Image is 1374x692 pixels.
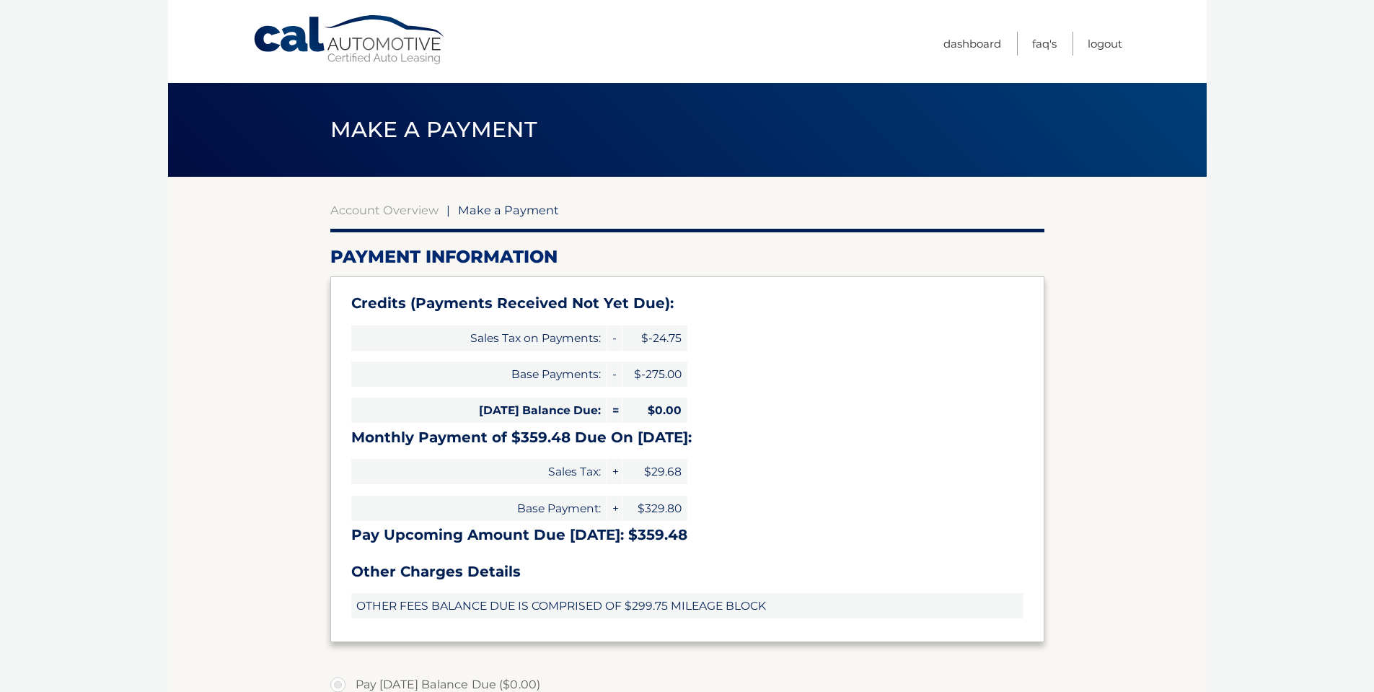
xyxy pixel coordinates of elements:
[351,593,1023,618] span: OTHER FEES BALANCE DUE IS COMPRISED OF $299.75 MILEAGE BLOCK
[1088,32,1122,56] a: Logout
[622,496,687,521] span: $329.80
[252,14,447,66] a: Cal Automotive
[458,203,559,217] span: Make a Payment
[351,362,607,387] span: Base Payments:
[351,526,1023,544] h3: Pay Upcoming Amount Due [DATE]: $359.48
[1032,32,1057,56] a: FAQ's
[607,362,622,387] span: -
[622,398,687,423] span: $0.00
[351,496,607,521] span: Base Payment:
[607,459,622,484] span: +
[607,398,622,423] span: =
[330,116,537,143] span: Make a Payment
[351,563,1023,581] h3: Other Charges Details
[351,398,607,423] span: [DATE] Balance Due:
[351,294,1023,312] h3: Credits (Payments Received Not Yet Due):
[351,429,1023,447] h3: Monthly Payment of $359.48 Due On [DATE]:
[622,362,687,387] span: $-275.00
[330,203,439,217] a: Account Overview
[330,246,1044,268] h2: Payment Information
[351,325,607,351] span: Sales Tax on Payments:
[446,203,450,217] span: |
[607,325,622,351] span: -
[622,459,687,484] span: $29.68
[622,325,687,351] span: $-24.75
[943,32,1001,56] a: Dashboard
[351,459,607,484] span: Sales Tax:
[607,496,622,521] span: +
